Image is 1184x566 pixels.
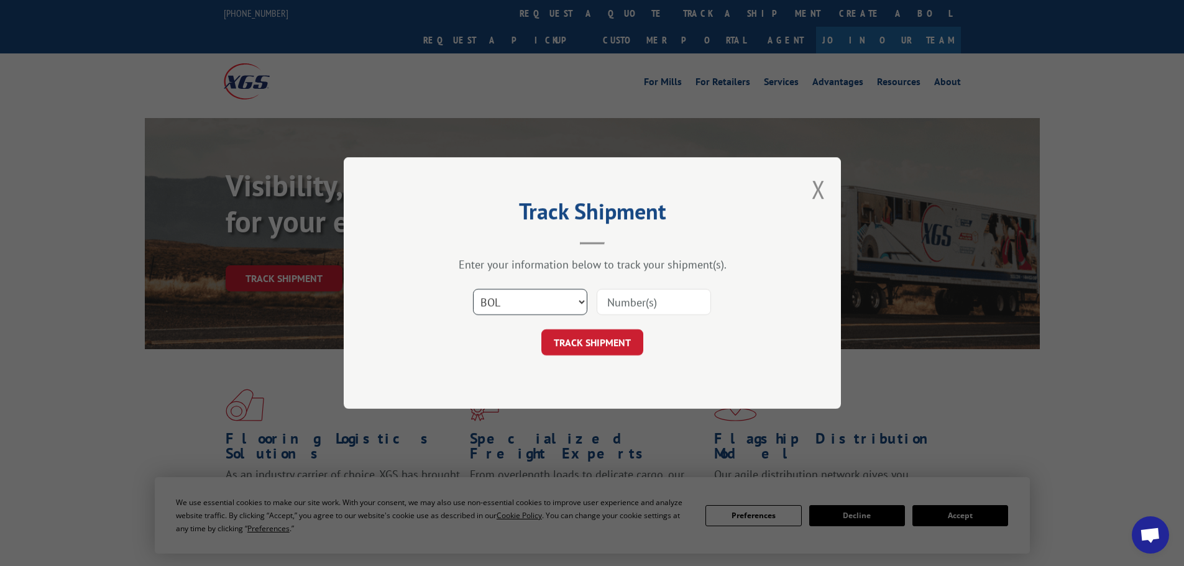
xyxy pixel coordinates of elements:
button: Close modal [812,173,825,206]
div: Enter your information below to track your shipment(s). [406,257,779,272]
div: Open chat [1132,516,1169,554]
h2: Track Shipment [406,203,779,226]
input: Number(s) [597,289,711,315]
button: TRACK SHIPMENT [541,329,643,355]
